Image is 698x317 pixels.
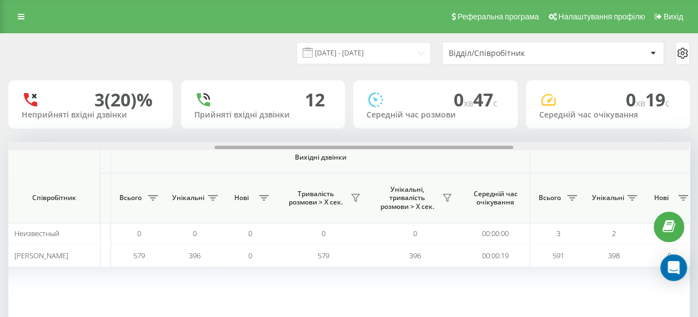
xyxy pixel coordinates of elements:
span: 398 [608,250,620,260]
div: Середній час очікування [539,110,677,120]
span: Унікальні, тривалість розмови > Х сек. [375,185,439,211]
span: хв [636,97,645,109]
div: Середній час розмови [366,110,504,120]
span: хв [464,97,473,109]
td: 00:00:00 [461,223,530,244]
font: 3 [94,88,104,111]
span: 0 [413,228,417,238]
div: 12 [305,89,325,110]
span: 396 [189,250,200,260]
span: 0 [626,88,645,111]
span: Вихідні дзвінки [137,153,504,162]
span: Реферальна програма [458,12,539,21]
span: Тривалість розмови > Х сек. [283,190,347,207]
span: 0 [193,228,197,238]
span: Середній час очікування [469,190,521,207]
span: 579 [318,250,329,260]
span: Налаштування профілю [558,12,645,21]
font: (20)% [104,88,153,111]
span: 19 [645,88,670,111]
span: Співробітник [18,193,90,202]
div: Неприйняті вхідні дзвінки [22,110,159,120]
span: c [493,97,498,109]
div: Открыть Интерком Мессенджер [660,254,687,281]
span: c [665,97,670,109]
span: Всього [117,193,144,202]
span: 0 [248,250,252,260]
span: 0 [454,88,473,111]
span: Унікальні [172,193,204,202]
span: Нові [228,193,255,202]
font: 47 [473,88,493,111]
span: Нові [647,193,675,202]
span: Всього [536,193,564,202]
span: 2 [612,228,616,238]
div: Прийняті вхідні дзвінки [194,110,332,120]
span: 3 [556,228,560,238]
span: 0 [667,250,671,260]
span: Унікальні [591,193,624,202]
span: Вихід [664,12,683,21]
span: 0 [322,228,325,238]
span: 0 [137,228,141,238]
span: 396 [409,250,421,260]
div: Відділ/Співробітник [449,49,581,58]
td: 00:00:19 [461,244,530,266]
span: 0 [248,228,252,238]
span: Неизвестный [14,228,59,238]
span: [PERSON_NAME] [14,250,68,260]
span: 579 [133,250,145,260]
span: 591 [553,250,564,260]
